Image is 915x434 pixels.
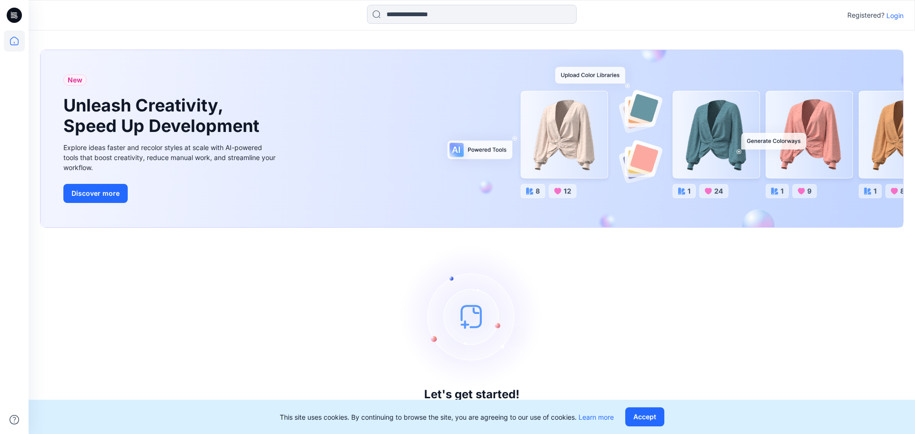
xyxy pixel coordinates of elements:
img: empty-state-image.svg [400,245,543,388]
span: New [68,74,82,86]
a: Learn more [579,413,614,421]
p: Registered? [847,10,884,21]
p: Login [886,10,904,20]
h1: Unleash Creativity, Speed Up Development [63,95,264,136]
div: Explore ideas faster and recolor styles at scale with AI-powered tools that boost creativity, red... [63,142,278,172]
button: Accept [625,407,664,426]
h3: Let's get started! [424,388,519,401]
p: This site uses cookies. By continuing to browse the site, you are agreeing to our use of cookies. [280,412,614,422]
button: Discover more [63,184,128,203]
a: Discover more [63,184,278,203]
